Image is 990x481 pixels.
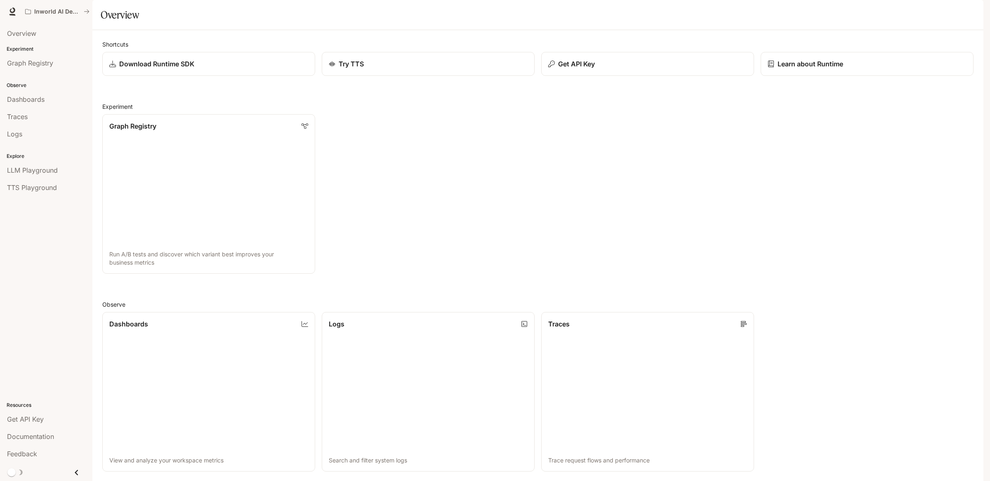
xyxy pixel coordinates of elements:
[21,3,93,20] button: All workspaces
[102,102,973,111] h2: Experiment
[109,319,148,329] p: Dashboards
[34,8,80,15] p: Inworld AI Demos
[548,319,570,329] p: Traces
[541,52,754,76] button: Get API Key
[102,300,973,309] h2: Observe
[761,52,973,76] a: Learn about Runtime
[109,250,308,267] p: Run A/B tests and discover which variant best improves your business metrics
[778,59,843,69] p: Learn about Runtime
[541,312,754,472] a: TracesTrace request flows and performance
[101,7,139,23] h1: Overview
[329,319,344,329] p: Logs
[329,456,528,465] p: Search and filter system logs
[109,121,156,131] p: Graph Registry
[558,59,595,69] p: Get API Key
[322,312,535,472] a: LogsSearch and filter system logs
[339,59,364,69] p: Try TTS
[102,40,973,49] h2: Shortcuts
[109,456,308,465] p: View and analyze your workspace metrics
[119,59,194,69] p: Download Runtime SDK
[322,52,535,76] a: Try TTS
[102,52,315,76] a: Download Runtime SDK
[548,456,747,465] p: Trace request flows and performance
[102,114,315,274] a: Graph RegistryRun A/B tests and discover which variant best improves your business metrics
[102,312,315,472] a: DashboardsView and analyze your workspace metrics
